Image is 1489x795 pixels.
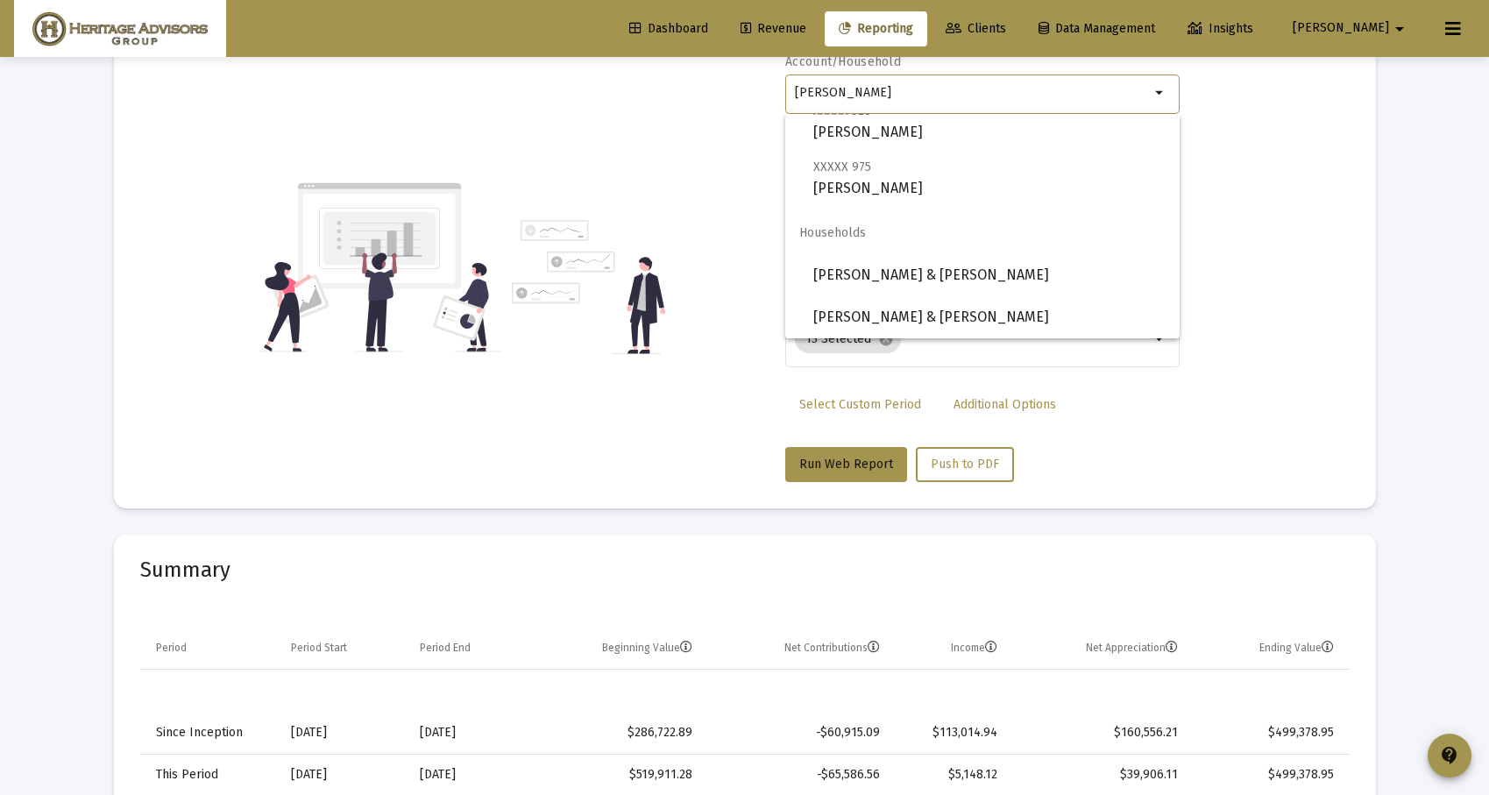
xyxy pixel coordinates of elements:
td: $160,556.21 [1010,712,1191,754]
button: [PERSON_NAME] [1272,11,1431,46]
div: Income [951,641,997,655]
mat-icon: arrow_drop_down [1150,82,1171,103]
td: Column Beginning Value [529,628,705,670]
span: [PERSON_NAME] [813,156,1166,199]
span: Clients [946,21,1006,36]
div: [DATE] [420,724,517,742]
mat-icon: arrow_drop_down [1150,329,1171,350]
span: Run Web Report [799,457,893,472]
span: Households [785,212,1180,254]
td: Column Ending Value [1190,628,1349,670]
a: Insights [1173,11,1267,46]
span: [PERSON_NAME] [813,100,1166,143]
td: $286,722.89 [529,712,705,754]
span: Data Management [1039,21,1155,36]
mat-icon: arrow_drop_down [1389,11,1410,46]
div: [DATE] [291,724,395,742]
div: [DATE] [291,766,395,784]
td: Column Net Appreciation [1010,628,1191,670]
div: Period [156,641,187,655]
span: XXXXX 975 [813,160,871,174]
td: Since Inception [140,712,279,754]
mat-icon: cancel [878,331,894,347]
div: [DATE] [420,766,517,784]
div: Net Appreciation [1086,641,1178,655]
span: [PERSON_NAME] & [PERSON_NAME] [813,296,1166,338]
span: Push to PDF [931,457,999,472]
div: Beginning Value [602,641,692,655]
a: Clients [932,11,1020,46]
span: [PERSON_NAME] & [PERSON_NAME] [813,254,1166,296]
div: Ending Value [1259,641,1334,655]
div: Period Start [291,641,347,655]
td: $499,378.95 [1190,712,1349,754]
span: Dashboard [629,21,708,36]
mat-icon: contact_support [1439,745,1460,766]
a: Reporting [825,11,927,46]
button: Run Web Report [785,447,907,482]
td: Column Income [892,628,1009,670]
td: Column Period End [408,628,529,670]
td: $113,014.94 [892,712,1009,754]
img: Dashboard [27,11,213,46]
span: Revenue [741,21,806,36]
mat-chip-list: Selection [795,322,1150,357]
td: Column Period [140,628,279,670]
a: Data Management [1025,11,1169,46]
button: Push to PDF [916,447,1014,482]
div: Net Contributions [784,641,880,655]
span: XXXXX 328 [813,103,871,118]
td: Column Period Start [279,628,408,670]
span: Insights [1188,21,1253,36]
span: [PERSON_NAME] [1293,21,1389,36]
div: Period End [420,641,471,655]
span: Reporting [839,21,913,36]
mat-chip: 13 Selected [795,325,901,353]
img: reporting [260,181,501,354]
td: Column Net Contributions [705,628,892,670]
td: -$60,915.09 [705,712,892,754]
mat-card-title: Summary [140,561,1350,579]
span: Select Custom Period [799,397,921,412]
a: Dashboard [615,11,722,46]
label: Account/Household [785,54,901,69]
a: Revenue [727,11,820,46]
input: Search or select an account or household [795,86,1150,100]
img: reporting-alt [512,220,665,354]
span: Additional Options [954,397,1056,412]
